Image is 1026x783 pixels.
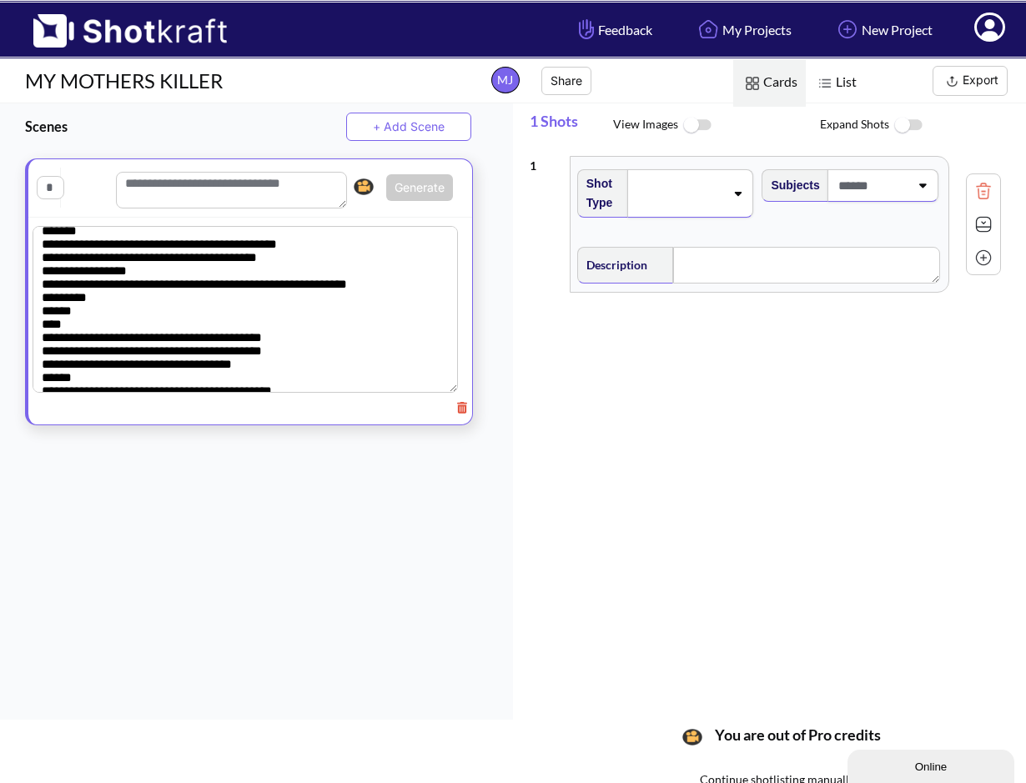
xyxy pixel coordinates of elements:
img: Trash Icon [971,178,996,203]
iframe: chat widget [847,746,1018,783]
span: Cards [733,59,806,107]
button: Share [541,67,591,95]
button: Export [933,66,1008,96]
img: Hand Icon [575,15,598,43]
span: 1 Shots [530,103,613,148]
div: 1Shot TypeSubjectsDescriptionTrash IconExpand IconAdd Icon [530,148,1001,301]
img: Add Icon [833,15,862,43]
button: + Add Scene [346,113,471,141]
button: Generate [386,174,453,201]
span: Description [578,251,647,279]
span: You are out of Pro credits [707,725,881,768]
img: List Icon [814,73,836,94]
span: List [806,59,865,107]
span: View Images [613,108,820,143]
img: ToggleOff Icon [678,108,716,143]
img: ToggleOff Icon [889,108,927,143]
img: Camera Icon [350,174,378,199]
img: Add Icon [971,245,996,270]
a: New Project [821,8,945,52]
div: 1 [530,148,561,175]
h3: Scenes [25,117,346,136]
span: Feedback [575,20,652,39]
span: MJ [491,67,520,93]
img: Camera Icon [678,725,707,750]
span: Subjects [762,172,819,199]
img: Export Icon [942,71,963,92]
img: Card Icon [742,73,763,94]
span: Shot Type [578,170,620,217]
img: Expand Icon [971,212,996,237]
img: Home Icon [694,15,722,43]
a: My Projects [681,8,804,52]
